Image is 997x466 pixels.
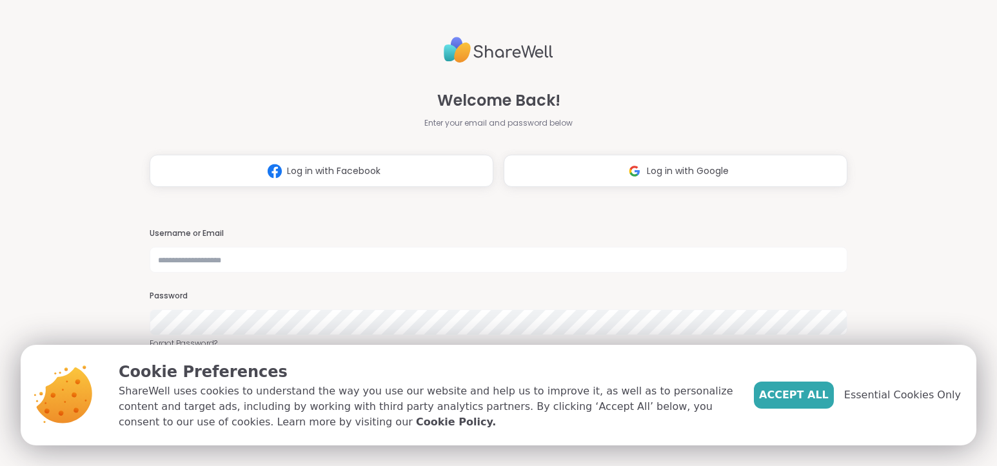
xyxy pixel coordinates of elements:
img: ShareWell Logomark [262,159,287,183]
a: Forgot Password? [150,338,847,349]
h3: Password [150,291,847,302]
p: ShareWell uses cookies to understand the way you use our website and help us to improve it, as we... [119,383,733,430]
span: Enter your email and password below [424,117,573,129]
span: Log in with Facebook [287,164,380,178]
button: Accept All [754,382,834,409]
button: Log in with Facebook [150,155,493,187]
img: ShareWell Logomark [622,159,647,183]
button: Log in with Google [504,155,847,187]
span: Accept All [759,387,829,403]
span: Log in with Google [647,164,729,178]
span: Welcome Back! [437,89,560,112]
p: Cookie Preferences [119,360,733,383]
h3: Username or Email [150,228,847,239]
img: ShareWell Logo [444,32,553,68]
a: Cookie Policy. [416,414,496,430]
span: Essential Cookies Only [844,387,961,403]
